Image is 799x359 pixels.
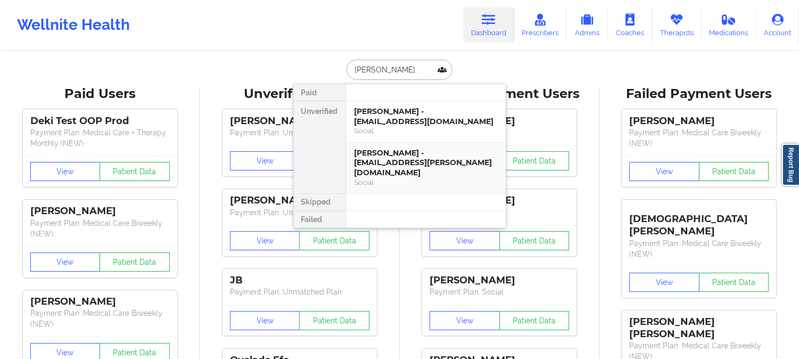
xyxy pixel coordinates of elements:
button: Patient Data [299,231,369,250]
div: Skipped [294,194,345,211]
p: Payment Plan : Unmatched Plan [230,207,369,218]
a: Report Bug [782,144,799,186]
button: Patient Data [699,162,769,181]
button: View [629,273,699,292]
div: Social [355,126,497,135]
a: Coaches [608,7,652,43]
button: View [430,311,500,330]
button: View [230,231,300,250]
button: Patient Data [299,311,369,330]
button: View [230,311,300,330]
a: Prescribers [514,7,567,43]
div: [PERSON_NAME] [230,115,369,127]
div: [PERSON_NAME] [230,194,369,207]
div: Paid [294,84,345,101]
div: [PERSON_NAME] [430,274,569,287]
button: Patient Data [499,311,570,330]
p: Payment Plan : Medical Care Biweekly (NEW) [30,218,170,239]
div: [DEMOGRAPHIC_DATA][PERSON_NAME] [629,205,769,238]
div: [PERSON_NAME] - [EMAIL_ADDRESS][PERSON_NAME][DOMAIN_NAME] [355,148,497,178]
p: Payment Plan : Unmatched Plan [230,287,369,297]
div: Failed Payment Users [607,86,792,102]
div: JB [230,274,369,287]
div: [PERSON_NAME] [629,115,769,127]
a: Medications [702,7,756,43]
p: Payment Plan : Medical Care + Therapy Monthly (NEW) [30,127,170,149]
button: Patient Data [499,231,570,250]
div: Failed [294,211,345,228]
div: [PERSON_NAME] [30,205,170,217]
button: Patient Data [100,162,170,181]
p: Payment Plan : Unmatched Plan [230,127,369,138]
p: Payment Plan : Social [430,287,569,297]
a: Account [756,7,799,43]
p: Payment Plan : Medical Care Biweekly (NEW) [629,238,769,259]
div: Unverified Users [207,86,392,102]
p: Payment Plan : Medical Care Biweekly (NEW) [629,127,769,149]
div: Deki Test OOP Prod [30,115,170,127]
div: [PERSON_NAME] [30,296,170,308]
div: [PERSON_NAME] - [EMAIL_ADDRESS][DOMAIN_NAME] [355,107,497,126]
div: [PERSON_NAME] [PERSON_NAME] [629,316,769,340]
button: Patient Data [699,273,769,292]
p: Payment Plan : Medical Care Biweekly (NEW) [30,308,170,329]
a: Admins [566,7,608,43]
button: View [230,151,300,170]
button: Patient Data [100,252,170,272]
button: View [430,231,500,250]
button: Patient Data [499,151,570,170]
div: Unverified [294,101,345,194]
div: Paid Users [7,86,192,102]
div: Social [355,178,497,187]
button: View [629,162,699,181]
a: Therapists [652,7,702,43]
button: View [30,162,101,181]
a: Dashboard [463,7,514,43]
button: View [30,252,101,272]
